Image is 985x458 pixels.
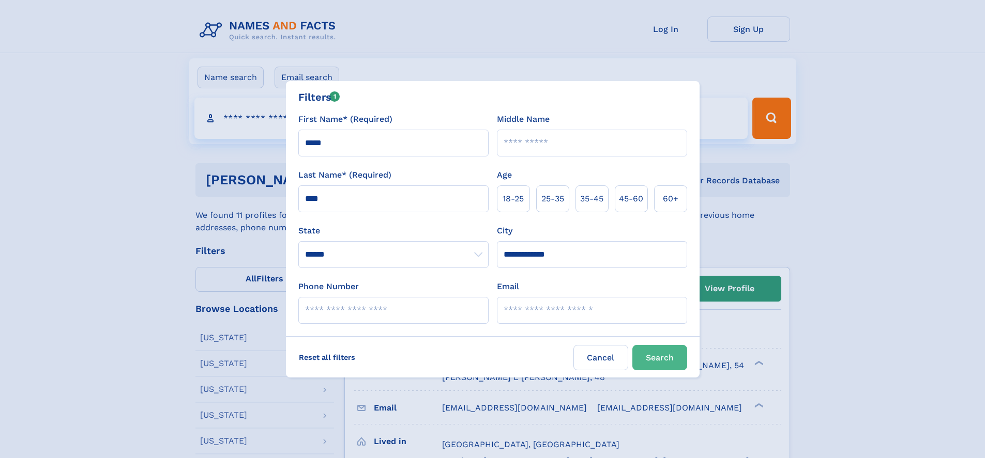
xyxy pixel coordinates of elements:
[298,89,340,105] div: Filters
[663,193,678,205] span: 60+
[580,193,603,205] span: 35‑45
[573,345,628,370] label: Cancel
[298,113,392,125] label: First Name* (Required)
[298,280,359,293] label: Phone Number
[497,113,550,125] label: Middle Name
[619,193,643,205] span: 45‑60
[503,193,524,205] span: 18‑25
[497,225,512,237] label: City
[541,193,564,205] span: 25‑35
[292,345,362,370] label: Reset all filters
[497,280,519,293] label: Email
[298,225,489,237] label: State
[298,169,391,181] label: Last Name* (Required)
[497,169,512,181] label: Age
[632,345,687,370] button: Search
